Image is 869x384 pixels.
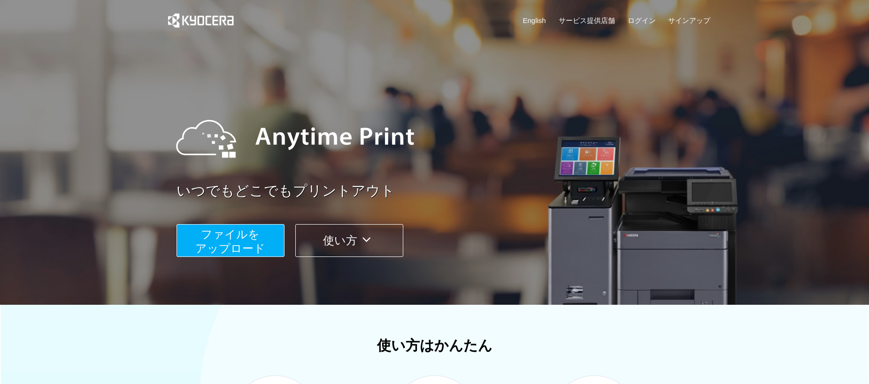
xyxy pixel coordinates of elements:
[295,224,403,257] button: 使い方
[668,15,710,25] a: サインアップ
[177,224,285,257] button: ファイルを​​アップロード
[559,15,615,25] a: サービス提供店舗
[628,15,656,25] a: ログイン
[195,228,265,255] span: ファイルを ​​アップロード
[523,15,546,25] a: English
[177,181,716,201] a: いつでもどこでもプリントアウト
